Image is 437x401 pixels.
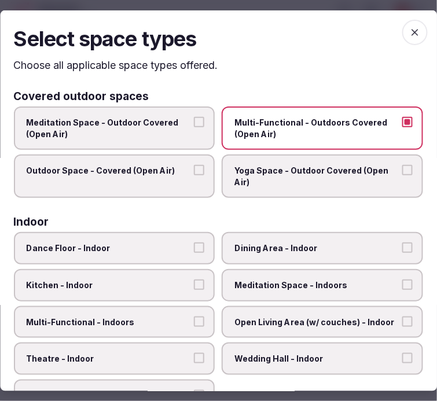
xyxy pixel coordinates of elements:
span: Open Living Area (w/ couches) - Indoor [235,316,399,328]
span: Multi-Functional - Indoors [27,316,191,328]
h2: Select space types [14,24,423,53]
span: Dining Area - Indoor [235,242,399,254]
button: Dining Area - Indoor [402,242,413,253]
p: Choose all applicable space types offered. [14,58,423,72]
button: Wedding Hall - Indoor [402,353,413,363]
button: Meditation Space - Indoors [402,279,413,290]
button: Yoga Space - Indoors [194,390,205,400]
span: Yoga Space - Outdoor Covered (Open Air) [235,165,399,187]
h3: Indoor [14,216,49,227]
button: Meditation Space - Outdoor Covered (Open Air) [194,117,205,127]
span: Wedding Hall - Indoor [235,353,399,365]
button: Open Living Area (w/ couches) - Indoor [402,316,413,326]
span: Theatre - Indoor [27,353,191,365]
button: Multi-Functional - Outdoors Covered (Open Air) [402,117,413,127]
span: Meditation Space - Outdoor Covered (Open Air) [27,117,191,139]
button: Theatre - Indoor [194,353,205,363]
button: Outdoor Space - Covered (Open Air) [194,165,205,175]
button: Yoga Space - Outdoor Covered (Open Air) [402,165,413,175]
span: Meditation Space - Indoors [235,279,399,291]
button: Dance Floor - Indoor [194,242,205,253]
button: Kitchen - Indoor [194,279,205,290]
span: Kitchen - Indoor [27,279,191,291]
span: Multi-Functional - Outdoors Covered (Open Air) [235,117,399,139]
span: Dance Floor - Indoor [27,242,191,254]
button: Multi-Functional - Indoors [194,316,205,326]
span: Outdoor Space - Covered (Open Air) [27,165,191,176]
h3: Covered outdoor spaces [14,91,149,102]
